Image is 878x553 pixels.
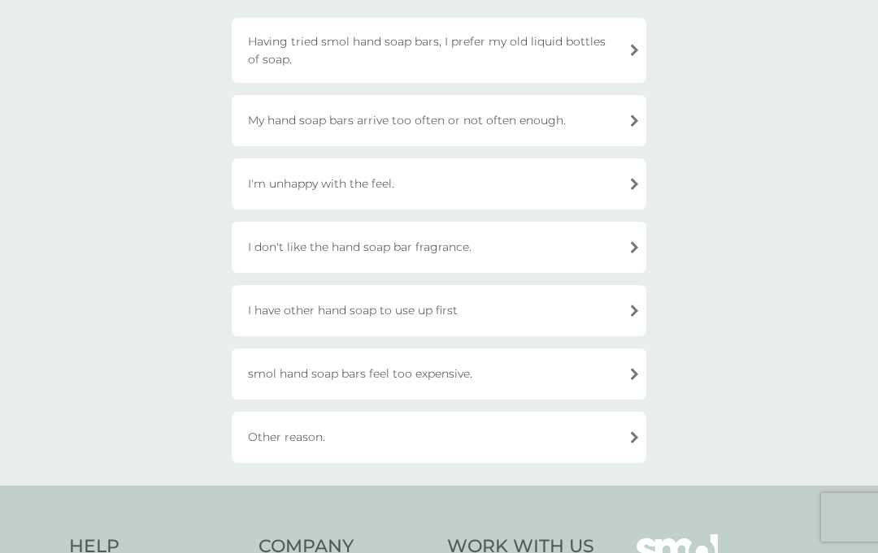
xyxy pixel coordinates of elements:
[232,412,646,463] div: Other reason.
[232,222,646,273] div: I don't like the hand soap bar fragrance.
[232,95,646,146] div: My hand soap bars arrive too often or not often enough.
[232,348,646,400] div: smol hand soap bars feel too expensive.
[232,18,646,83] div: Having tried smol hand soap bars, I prefer my old liquid bottles of soap.
[232,158,646,210] div: I'm unhappy with the feel.
[232,285,646,336] div: I have other hand soap to use up first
